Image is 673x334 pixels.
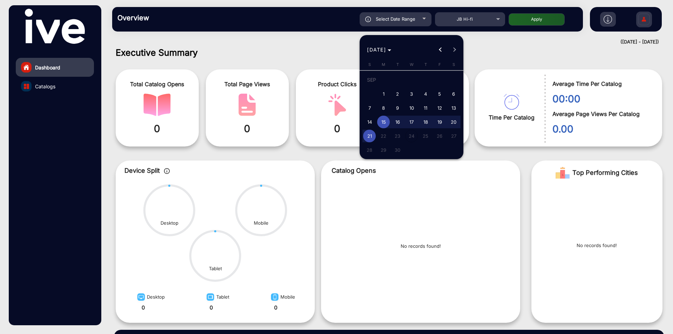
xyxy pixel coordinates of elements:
[376,87,390,101] button: September 1, 2025
[390,115,405,129] button: September 16, 2025
[405,101,419,115] button: September 10, 2025
[447,87,461,101] button: September 6, 2025
[453,62,455,67] span: S
[419,101,433,115] button: September 11, 2025
[396,62,399,67] span: T
[433,116,446,128] span: 19
[419,87,433,101] button: September 4, 2025
[419,116,432,128] span: 18
[391,144,404,156] span: 30
[377,144,390,156] span: 29
[363,130,376,142] span: 21
[433,130,446,142] span: 26
[405,87,419,101] button: September 3, 2025
[390,143,405,157] button: September 30, 2025
[377,130,390,142] span: 22
[439,62,441,67] span: F
[433,88,446,100] span: 5
[362,101,376,115] button: September 7, 2025
[390,129,405,143] button: September 23, 2025
[405,102,418,114] span: 10
[390,87,405,101] button: September 2, 2025
[433,102,446,114] span: 12
[405,115,419,129] button: September 17, 2025
[382,62,385,67] span: M
[391,88,404,100] span: 2
[391,102,404,114] span: 9
[447,129,461,143] button: September 27, 2025
[410,62,414,67] span: W
[433,115,447,129] button: September 19, 2025
[447,102,460,114] span: 13
[362,73,461,87] td: SEP
[433,87,447,101] button: September 5, 2025
[391,116,404,128] span: 16
[405,116,418,128] span: 17
[405,129,419,143] button: September 24, 2025
[447,101,461,115] button: September 13, 2025
[447,130,460,142] span: 27
[419,102,432,114] span: 11
[391,130,404,142] span: 23
[377,116,390,128] span: 15
[433,129,447,143] button: September 26, 2025
[390,101,405,115] button: September 9, 2025
[362,129,376,143] button: September 21, 2025
[362,115,376,129] button: September 14, 2025
[362,143,376,157] button: September 28, 2025
[434,43,448,57] button: Previous month
[363,144,376,156] span: 28
[367,47,386,53] span: [DATE]
[376,101,390,115] button: September 8, 2025
[376,143,390,157] button: September 29, 2025
[419,130,432,142] span: 25
[405,88,418,100] span: 3
[424,62,427,67] span: T
[433,101,447,115] button: September 12, 2025
[377,88,390,100] span: 1
[419,115,433,129] button: September 18, 2025
[376,115,390,129] button: September 15, 2025
[368,62,371,67] span: S
[447,88,460,100] span: 6
[376,129,390,143] button: September 22, 2025
[364,43,394,56] button: Choose month and year
[419,129,433,143] button: September 25, 2025
[447,115,461,129] button: September 20, 2025
[419,88,432,100] span: 4
[405,130,418,142] span: 24
[447,116,460,128] span: 20
[363,116,376,128] span: 14
[377,102,390,114] span: 8
[363,102,376,114] span: 7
